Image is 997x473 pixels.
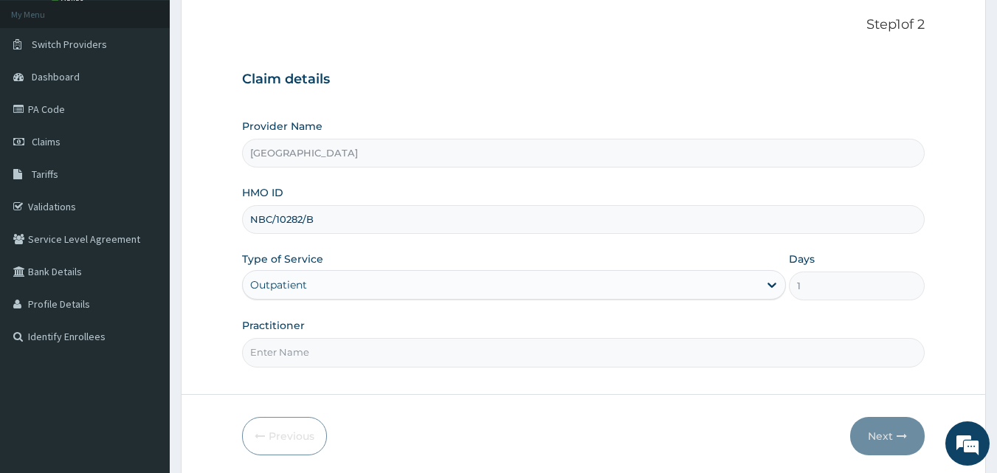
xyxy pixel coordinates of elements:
[242,72,925,88] h3: Claim details
[242,318,305,333] label: Practitioner
[32,38,107,51] span: Switch Providers
[242,17,925,33] p: Step 1 of 2
[32,168,58,181] span: Tariffs
[32,135,61,148] span: Claims
[242,338,925,367] input: Enter Name
[242,119,322,134] label: Provider Name
[250,277,307,292] div: Outpatient
[242,417,327,455] button: Previous
[242,252,323,266] label: Type of Service
[242,185,283,200] label: HMO ID
[789,252,815,266] label: Days
[850,417,925,455] button: Next
[242,205,925,234] input: Enter HMO ID
[32,70,80,83] span: Dashboard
